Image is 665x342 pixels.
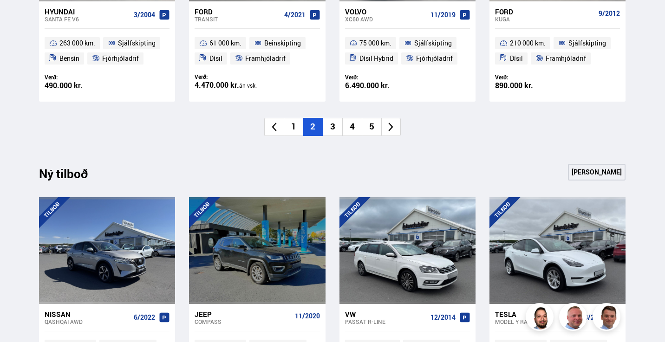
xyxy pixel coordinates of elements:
span: 61 000 km. [209,38,241,49]
span: 9/2012 [599,10,620,17]
a: [PERSON_NAME] [568,164,626,181]
span: Sjálfskipting [568,38,606,49]
div: Passat R-LINE [345,318,427,325]
span: Framhjóladrif [546,53,586,64]
div: Jeep [195,310,291,318]
button: Opna LiveChat spjallviðmót [7,4,35,32]
span: 3/2004 [134,11,155,19]
div: Ford [495,7,595,16]
span: 11/2019 [430,11,456,19]
img: nhp88E3Fdnt1Opn2.png [527,304,555,332]
div: Ný tilboð [39,167,104,186]
span: Fjórhjóladrif [416,53,453,64]
span: Fjórhjóladrif [102,53,139,64]
li: 5 [362,118,381,136]
div: Transit [195,16,280,22]
img: siFngHWaQ9KaOqBr.png [561,304,588,332]
div: 6.490.000 kr. [345,82,408,90]
span: 210 000 km. [510,38,546,49]
div: VW [345,310,427,318]
div: Hyundai [45,7,130,16]
a: Ford Kuga 9/2012 210 000 km. Sjálfskipting Dísil Framhjóladrif Verð: 890.000 kr. [489,1,626,102]
span: 12/2014 [430,314,456,321]
div: 4.470.000 kr. [195,81,263,90]
div: Verð: [495,74,558,81]
span: 263 000 km. [59,38,95,49]
li: 2 [303,118,323,136]
div: XC60 AWD [345,16,427,22]
span: Dísil [209,53,222,64]
a: Volvo XC60 AWD 11/2019 75 000 km. Sjálfskipting Dísil Hybrid Fjórhjóladrif Verð: 6.490.000 kr. [339,1,476,102]
div: Kuga [495,16,595,22]
span: Sjálfskipting [414,38,452,49]
div: Volvo [345,7,427,16]
span: 4/2021 [284,11,306,19]
span: Sjálfskipting [118,38,156,49]
span: Bensín [59,53,79,64]
div: Verð: [345,74,408,81]
div: Ford [195,7,280,16]
div: Model Y RANGE [495,318,580,325]
span: Framhjóladrif [245,53,286,64]
li: 4 [342,118,362,136]
span: Dísil [510,53,523,64]
span: 11/2020 [295,312,320,320]
span: 6/2022 [134,314,155,321]
div: Nissan [45,310,130,318]
a: Ford Transit 4/2021 61 000 km. Beinskipting Dísil Framhjóladrif Verð: 4.470.000 kr.án vsk. [189,1,325,102]
div: Verð: [195,73,263,80]
div: Qashqai AWD [45,318,130,325]
span: án vsk. [239,82,257,89]
li: 1 [284,118,303,136]
div: Compass [195,318,291,325]
a: Hyundai Santa Fe V6 3/2004 263 000 km. Sjálfskipting Bensín Fjórhjóladrif Verð: 490.000 kr. [39,1,175,102]
li: 3 [323,118,342,136]
span: 75 000 km. [359,38,391,49]
span: Beinskipting [264,38,301,49]
div: Santa Fe V6 [45,16,130,22]
div: Verð: [45,74,107,81]
div: Tesla [495,310,580,318]
div: 490.000 kr. [45,82,107,90]
img: FbJEzSuNWCJXmdc-.webp [594,304,622,332]
div: 890.000 kr. [495,82,558,90]
span: Dísil Hybrid [359,53,393,64]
